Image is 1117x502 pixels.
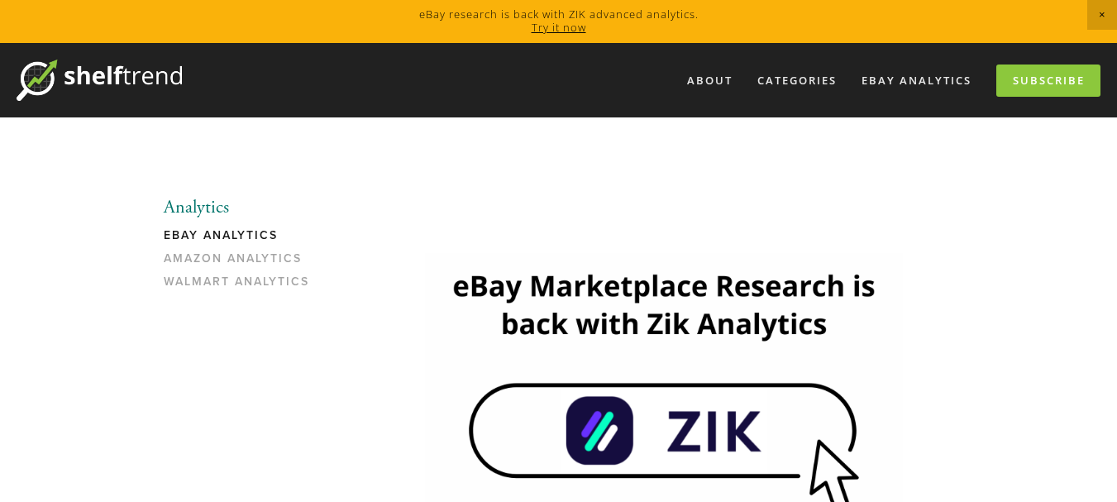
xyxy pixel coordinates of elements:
[532,20,586,35] a: Try it now
[747,67,847,94] div: Categories
[164,251,322,275] a: Amazon Analytics
[996,65,1100,97] a: Subscribe
[164,275,322,298] a: Walmart Analytics
[676,67,743,94] a: About
[164,197,322,218] li: Analytics
[851,67,982,94] a: eBay Analytics
[164,228,322,251] a: eBay Analytics
[17,60,182,101] img: ShelfTrend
